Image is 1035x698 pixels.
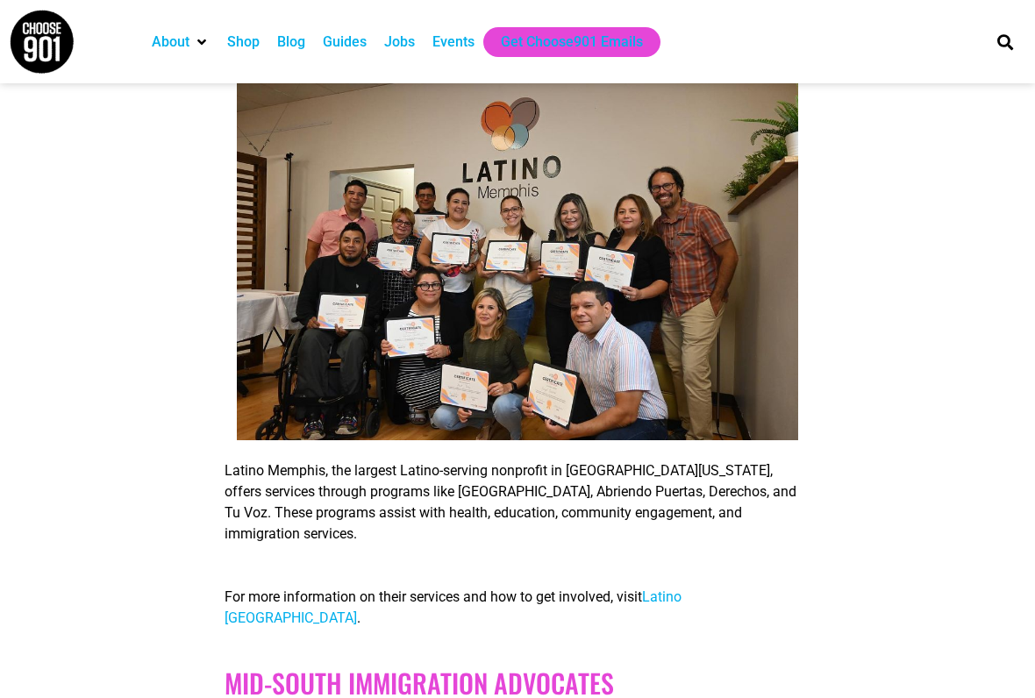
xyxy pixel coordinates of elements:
img: A Latinx community in Memphis celebrating their achievements with a group photo. [237,67,798,441]
span: For more information on their services and how to get involved, visit [225,588,642,605]
a: Shop [227,32,260,53]
nav: Main nav [143,27,967,57]
a: Get Choose901 Emails [501,32,643,53]
span: Latino Memphis, the largest Latino-serving nonprofit in [GEOGRAPHIC_DATA][US_STATE], offers servi... [225,462,796,542]
div: About [143,27,218,57]
span: . [357,609,360,626]
div: Search [990,27,1019,56]
a: Jobs [384,32,415,53]
a: Events [432,32,475,53]
a: Guides [323,32,367,53]
a: About [152,32,189,53]
a: Blog [277,32,305,53]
